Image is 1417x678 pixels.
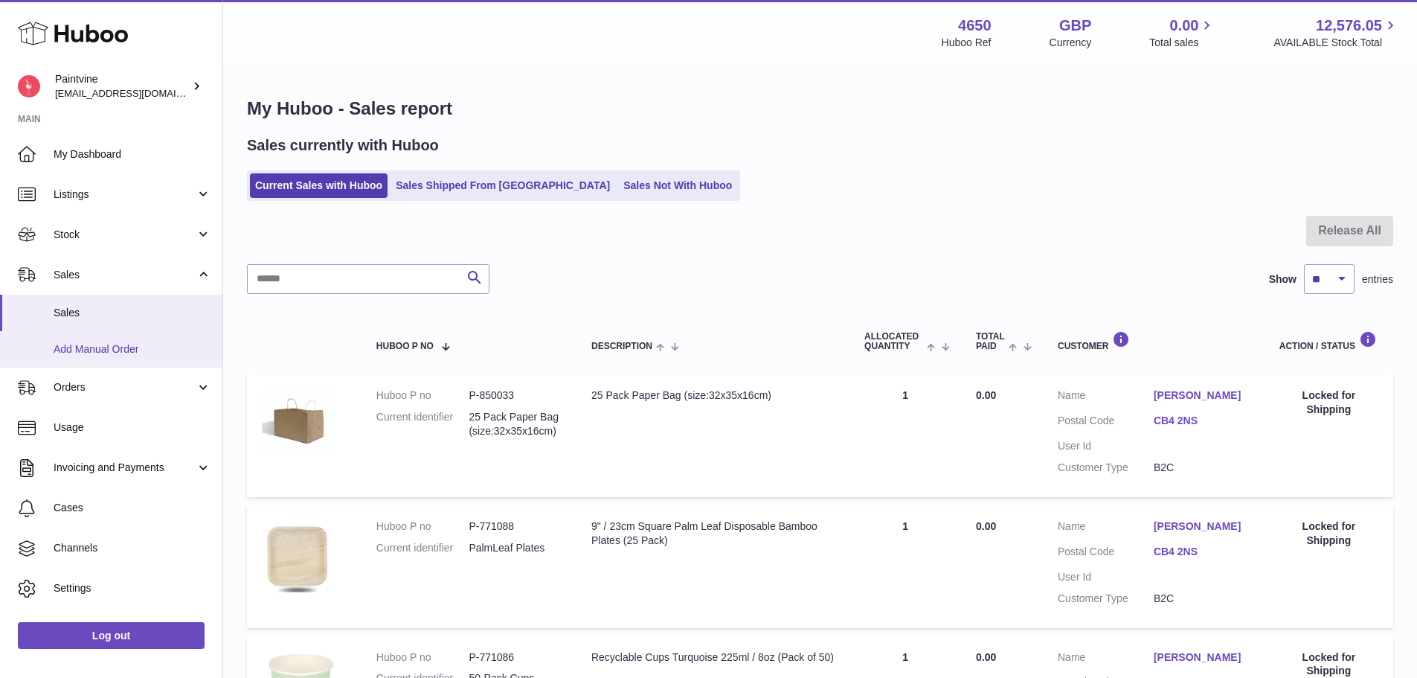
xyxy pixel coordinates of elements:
[54,188,196,202] span: Listings
[1279,388,1378,417] div: Locked for Shipping
[247,135,439,156] h2: Sales currently with Huboo
[469,541,562,555] dd: PalmLeaf Plates
[864,332,923,351] span: ALLOCATED Quantity
[976,651,996,663] span: 0.00
[1058,519,1154,537] dt: Name
[54,268,196,282] span: Sales
[18,622,205,649] a: Log out
[1362,272,1393,287] span: entries
[262,388,336,454] img: 1693934207.png
[1279,331,1378,351] div: Action / Status
[1058,461,1154,475] dt: Customer Type
[18,75,40,97] img: euan@paintvine.co.uk
[54,306,211,320] span: Sales
[618,173,737,198] a: Sales Not With Huboo
[1058,545,1154,563] dt: Postal Code
[376,519,469,534] dt: Huboo P no
[376,541,469,555] dt: Current identifier
[469,519,562,534] dd: P-771088
[247,97,1393,121] h1: My Huboo - Sales report
[1058,439,1154,453] dt: User Id
[54,541,211,555] span: Channels
[1149,16,1215,50] a: 0.00 Total sales
[849,505,961,628] td: 1
[1058,570,1154,584] dt: User Id
[262,519,336,593] img: 1683654719.png
[54,380,196,394] span: Orders
[1154,519,1250,534] a: [PERSON_NAME]
[591,388,835,403] div: 25 Pack Paper Bag (size:32x35x16cm)
[976,389,996,401] span: 0.00
[1273,36,1399,50] span: AVAILABLE Stock Total
[1058,592,1154,606] dt: Customer Type
[1154,650,1250,665] a: [PERSON_NAME]
[1269,272,1296,287] label: Show
[250,173,388,198] a: Current Sales with Huboo
[54,501,211,515] span: Cases
[1050,36,1092,50] div: Currency
[1154,545,1250,559] a: CB4 2NS
[1058,331,1250,351] div: Customer
[1154,388,1250,403] a: [PERSON_NAME]
[376,650,469,665] dt: Huboo P no
[1170,16,1199,36] span: 0.00
[1279,519,1378,548] div: Locked for Shipping
[391,173,615,198] a: Sales Shipped From [GEOGRAPHIC_DATA]
[976,520,996,532] span: 0.00
[54,228,196,242] span: Stock
[54,581,211,595] span: Settings
[591,519,835,548] div: 9" / 23cm Square Palm Leaf Disposable Bamboo Plates (25 Pack)
[1154,461,1250,475] dd: B2C
[376,388,469,403] dt: Huboo P no
[55,72,189,100] div: Paintvine
[849,374,961,497] td: 1
[942,36,992,50] div: Huboo Ref
[591,342,652,351] span: Description
[1059,16,1091,36] strong: GBP
[376,410,469,438] dt: Current identifier
[54,147,211,161] span: My Dashboard
[1058,414,1154,432] dt: Postal Code
[1149,36,1215,50] span: Total sales
[54,461,196,475] span: Invoicing and Payments
[1154,414,1250,428] a: CB4 2NS
[1058,650,1154,668] dt: Name
[976,332,1005,351] span: Total paid
[958,16,992,36] strong: 4650
[1058,388,1154,406] dt: Name
[469,388,562,403] dd: P-850033
[1273,16,1399,50] a: 12,576.05 AVAILABLE Stock Total
[469,410,562,438] dd: 25 Pack Paper Bag (size:32x35x16cm)
[55,87,219,99] span: [EMAIL_ADDRESS][DOMAIN_NAME]
[54,420,211,435] span: Usage
[469,650,562,665] dd: P-771086
[1154,592,1250,606] dd: B2C
[591,650,835,665] div: Recyclable Cups Turquoise 225ml / 8oz (Pack of 50)
[54,342,211,356] span: Add Manual Order
[376,342,434,351] span: Huboo P no
[1316,16,1382,36] span: 12,576.05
